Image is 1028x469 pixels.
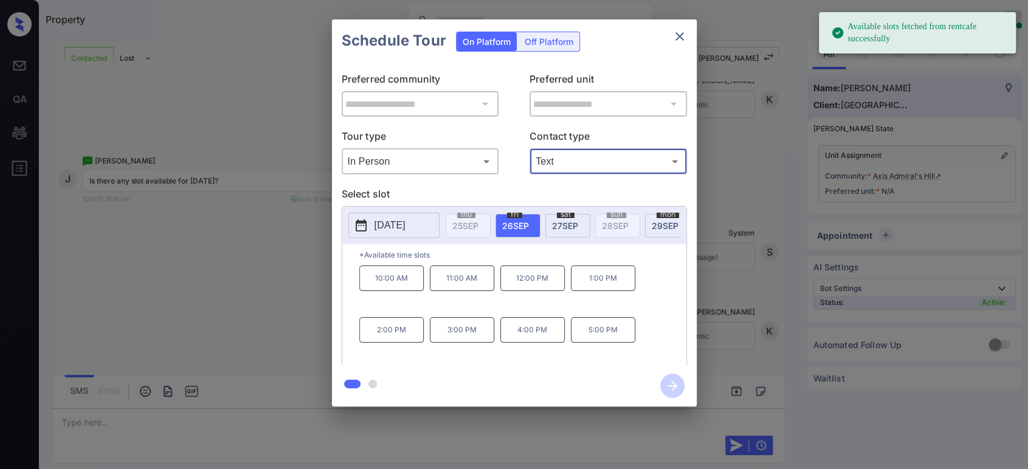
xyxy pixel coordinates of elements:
[332,19,456,62] h2: Schedule Tour
[571,317,635,343] p: 5:00 PM
[359,265,424,291] p: 10:00 AM
[557,211,574,218] span: sat
[652,221,678,231] span: 29 SEP
[430,265,494,291] p: 11:00 AM
[831,16,1006,50] div: Available slots fetched from rentcafe successfully
[500,265,565,291] p: 12:00 PM
[342,187,687,206] p: Select slot
[530,72,687,91] p: Preferred unit
[502,221,529,231] span: 26 SEP
[500,317,565,343] p: 4:00 PM
[342,72,499,91] p: Preferred community
[545,214,590,238] div: date-select
[530,129,687,148] p: Contact type
[342,129,499,148] p: Tour type
[374,218,405,233] p: [DATE]
[359,244,686,265] p: *Available time slots
[495,214,540,238] div: date-select
[457,32,517,51] div: On Platform
[571,265,635,291] p: 1:00 PM
[345,151,496,171] div: In Person
[645,214,690,238] div: date-select
[519,32,579,51] div: Off Platform
[668,24,692,49] button: close
[359,317,424,343] p: 2:00 PM
[533,151,684,171] div: Text
[348,213,440,238] button: [DATE]
[552,221,578,231] span: 27 SEP
[657,211,679,218] span: mon
[430,317,494,343] p: 3:00 PM
[507,211,522,218] span: fri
